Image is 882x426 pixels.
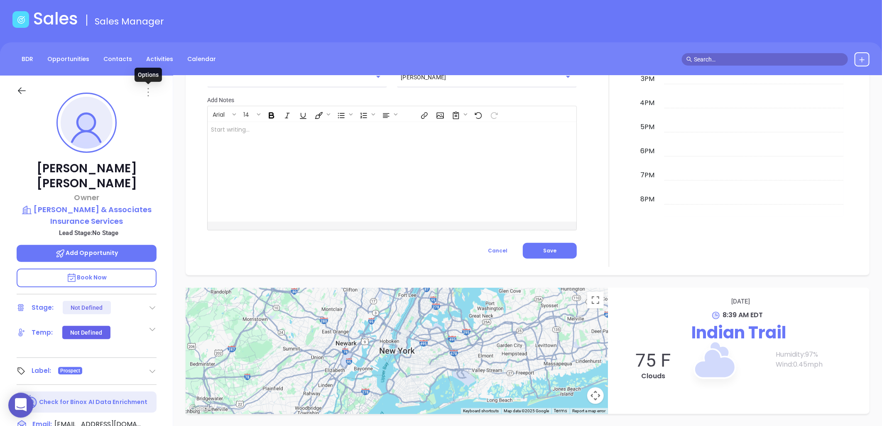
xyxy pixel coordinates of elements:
p: [PERSON_NAME] [PERSON_NAME] [17,161,157,191]
div: Options [135,68,162,82]
input: Search… [694,55,843,64]
span: Arial [208,110,229,116]
span: Save [543,247,556,254]
button: Open [372,71,384,83]
span: 8:39 AM EDT [723,310,763,320]
span: Italic [279,107,294,121]
button: Arial [208,107,231,121]
div: 7pm [639,170,656,180]
span: Prospect [60,366,81,375]
span: Bold [263,107,278,121]
a: Open this area in Google Maps (opens a new window) [188,403,215,414]
button: Cancel [473,243,523,259]
h1: Sales [33,9,78,29]
div: 6pm [639,146,656,156]
div: 8pm [639,194,656,204]
span: Font family [208,107,238,121]
span: Underline [295,107,310,121]
a: Opportunities [42,52,94,66]
span: Insert link [416,107,431,121]
p: Humidity: 97 % [776,350,861,360]
a: Terms [554,408,567,414]
a: [PERSON_NAME] & Associates Insurance Services [17,204,157,227]
button: Save [523,243,577,259]
p: Indian Trail [616,320,861,345]
span: Align [378,107,399,121]
span: Book Now [66,273,107,282]
p: Add Notes [207,95,577,105]
img: Google [188,403,215,414]
div: Not Defined [71,301,103,314]
span: Insert Ordered List [355,107,377,121]
p: Owner [17,192,157,203]
button: Open [562,71,574,83]
button: Map camera controls [587,387,604,404]
span: Insert Unordered List [333,107,355,121]
button: 14 [239,107,255,121]
span: Add Opportunity [55,249,118,257]
div: 4pm [638,98,656,108]
div: 5pm [639,122,656,132]
a: Calendar [182,52,221,66]
span: Surveys [448,107,469,121]
span: Map data ©2025 Google [504,409,549,413]
span: Font size [239,107,262,121]
p: Wind: 0.45 mph [776,360,861,370]
p: Check for Binox AI Data Enrichment [39,398,147,406]
div: Temp: [32,326,53,339]
p: Clouds [616,371,690,381]
div: Not Defined [70,326,102,339]
div: Label: [32,365,51,377]
p: [DATE] [620,296,861,307]
p: Lead Stage: No Stage [21,228,157,238]
span: Cancel [488,247,507,254]
span: Fill color or set the text color [311,107,332,121]
button: Keyboard shortcuts [463,408,499,414]
span: Sales Manager [95,15,164,28]
span: Redo [486,107,501,121]
p: 75 F [616,350,690,371]
span: 14 [239,110,253,116]
a: Report a map error [572,409,605,413]
a: Activities [141,52,178,66]
div: Stage: [32,301,54,314]
span: Undo [470,107,485,121]
a: BDR [17,52,38,66]
a: Contacts [98,52,137,66]
button: Toggle fullscreen view [587,292,604,308]
img: Clouds [673,323,756,406]
div: 3pm [639,74,656,84]
span: search [686,56,692,62]
span: Insert Image [432,107,447,121]
img: profile-user [61,97,113,149]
